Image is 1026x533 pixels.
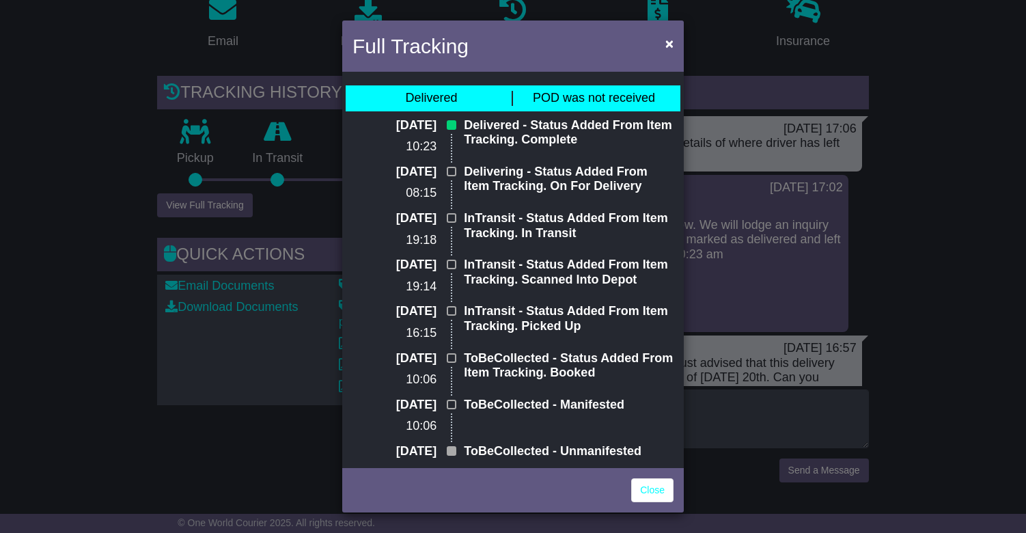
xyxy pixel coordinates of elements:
[631,478,674,502] a: Close
[352,139,436,154] p: 10:23
[352,351,436,366] p: [DATE]
[464,211,674,241] p: InTransit - Status Added From Item Tracking. In Transit
[352,444,436,459] p: [DATE]
[352,372,436,387] p: 10:06
[464,258,674,287] p: InTransit - Status Added From Item Tracking. Scanned Into Depot
[658,29,680,57] button: Close
[464,165,674,194] p: Delivering - Status Added From Item Tracking. On For Delivery
[464,398,674,413] p: ToBeCollected - Manifested
[464,444,674,459] p: ToBeCollected - Unmanifested
[352,211,436,226] p: [DATE]
[352,186,436,201] p: 08:15
[352,118,436,133] p: [DATE]
[352,165,436,180] p: [DATE]
[352,419,436,434] p: 10:06
[352,279,436,295] p: 19:14
[533,91,655,105] span: POD was not received
[352,398,436,413] p: [DATE]
[352,233,436,248] p: 19:18
[352,326,436,341] p: 16:15
[352,258,436,273] p: [DATE]
[464,304,674,333] p: InTransit - Status Added From Item Tracking. Picked Up
[665,36,674,51] span: ×
[464,351,674,381] p: ToBeCollected - Status Added From Item Tracking. Booked
[405,91,457,106] div: Delivered
[352,304,436,319] p: [DATE]
[352,31,469,61] h4: Full Tracking
[464,118,674,148] p: Delivered - Status Added From Item Tracking. Complete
